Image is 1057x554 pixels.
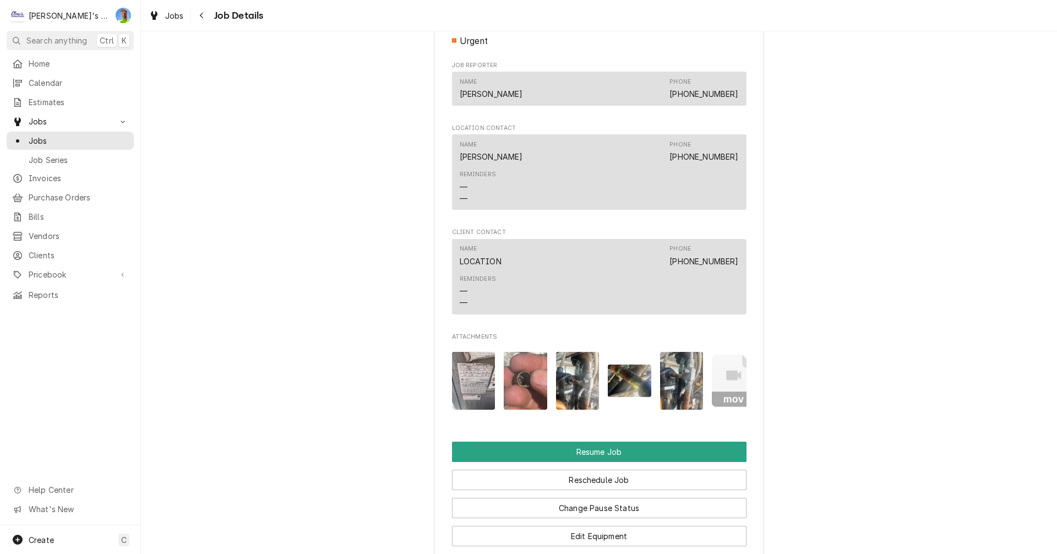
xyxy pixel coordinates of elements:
[460,170,496,204] div: Reminders
[121,534,127,546] span: C
[452,35,747,48] span: Priority
[7,31,134,50] button: Search anythingCtrlK
[452,124,747,133] span: Location Contact
[7,246,134,264] a: Clients
[29,10,110,21] div: [PERSON_NAME]'s Refrigeration
[452,518,747,546] div: Button Group Row
[669,257,738,266] a: [PHONE_NUMBER]
[460,140,523,162] div: Name
[669,78,691,86] div: Phone
[452,134,747,215] div: Location Contact List
[29,535,54,545] span: Create
[460,245,477,253] div: Name
[452,228,747,319] div: Client Contact
[669,245,738,267] div: Phone
[452,470,747,490] button: Reschedule Job
[460,275,496,308] div: Reminders
[100,35,114,46] span: Ctrl
[29,58,128,69] span: Home
[29,135,128,146] span: Jobs
[29,116,112,127] span: Jobs
[460,170,496,179] div: Reminders
[460,285,467,297] div: —
[452,228,747,237] span: Client Contact
[7,151,134,169] a: Job Series
[608,365,651,397] img: 6dtYQRttRG2nOLoKUnbJ
[452,61,747,111] div: Job Reporter
[211,8,264,23] span: Job Details
[452,343,747,419] span: Attachments
[7,93,134,111] a: Estimates
[452,462,747,490] div: Button Group Row
[7,286,134,304] a: Reports
[29,77,128,89] span: Calendar
[144,7,188,25] a: Jobs
[669,78,738,100] div: Phone
[29,269,112,280] span: Pricebook
[7,481,134,499] a: Go to Help Center
[26,35,87,46] span: Search anything
[452,124,747,215] div: Location Contact
[29,484,127,496] span: Help Center
[460,181,467,193] div: —
[193,7,211,24] button: Navigate back
[504,352,547,410] img: u5x6gcRqTSGfnYwzO1xw
[460,88,523,100] div: [PERSON_NAME]
[452,72,747,105] div: Contact
[165,10,184,21] span: Jobs
[7,265,134,284] a: Go to Pricebook
[460,275,496,284] div: Reminders
[460,151,523,162] div: [PERSON_NAME]
[29,154,128,166] span: Job Series
[7,74,134,92] a: Calendar
[712,352,755,410] button: mov
[452,134,747,210] div: Contact
[10,8,25,23] div: C
[452,442,747,462] div: Button Group Row
[7,227,134,245] a: Vendors
[7,500,134,518] a: Go to What's New
[460,193,467,204] div: —
[7,188,134,207] a: Purchase Orders
[29,289,128,301] span: Reports
[29,230,128,242] span: Vendors
[29,211,128,222] span: Bills
[460,256,502,267] div: LOCATION
[29,192,128,203] span: Purchase Orders
[452,333,747,419] div: Attachments
[29,249,128,261] span: Clients
[452,526,747,546] button: Edit Equipment
[7,208,134,226] a: Bills
[452,333,747,341] span: Attachments
[452,24,747,47] div: Priority
[7,169,134,187] a: Invoices
[452,442,747,462] button: Resume Job
[452,61,747,70] span: Job Reporter
[452,72,747,110] div: Job Reporter List
[452,239,747,314] div: Contact
[122,35,127,46] span: K
[669,140,738,162] div: Phone
[452,239,747,319] div: Client Contact List
[460,78,477,86] div: Name
[7,55,134,73] a: Home
[452,35,747,48] div: Urgent
[7,112,134,131] a: Go to Jobs
[669,152,738,161] a: [PHONE_NUMBER]
[556,352,600,410] img: feIyuGILT0yJaFnuTotG
[669,245,691,253] div: Phone
[452,498,747,518] button: Change Pause Status
[460,297,467,308] div: —
[29,172,128,184] span: Invoices
[460,78,523,100] div: Name
[452,352,495,410] img: HIDTrUpKQpCm5GIUwZnv
[10,8,25,23] div: Clay's Refrigeration's Avatar
[116,8,131,23] div: GA
[460,140,477,149] div: Name
[669,140,691,149] div: Phone
[452,490,747,518] div: Button Group Row
[669,89,738,99] a: [PHONE_NUMBER]
[116,8,131,23] div: Greg Austin's Avatar
[460,245,502,267] div: Name
[29,96,128,108] span: Estimates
